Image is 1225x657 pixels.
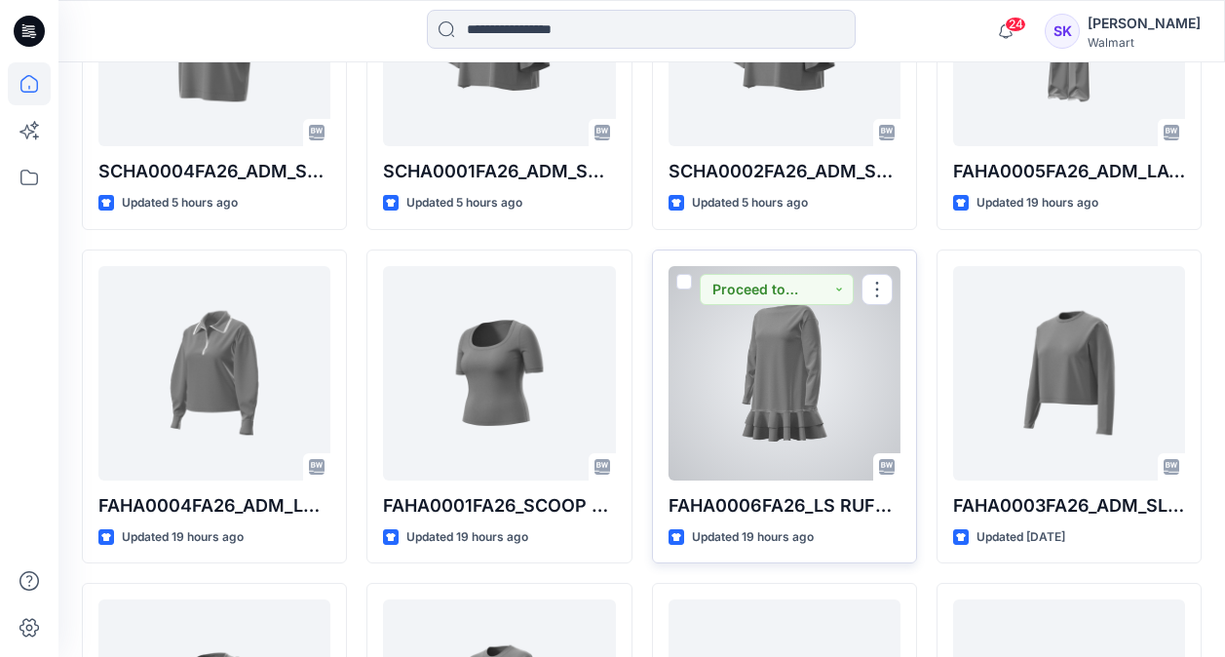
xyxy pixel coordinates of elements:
[122,193,238,213] p: Updated 5 hours ago
[98,266,330,481] a: FAHA0004FA26_ADM_LS LACE MIXY POLO
[98,492,330,520] p: FAHA0004FA26_ADM_LS LACE MIXY POLO
[98,158,330,185] p: SCHA0004FA26_ADM_SS OVERSIZED TEE_190GSM
[383,158,615,185] p: SCHA0001FA26_ADM_SS SWING TEE_140GSM
[953,266,1185,481] a: FAHA0003FA26_ADM_SLEEVE EASY TEE
[1088,35,1201,50] div: Walmart
[669,266,900,481] a: FAHA0006FA26_LS RUFFLE MIXY DRESS
[1005,17,1026,32] span: 24
[692,527,814,548] p: Updated 19 hours ago
[1045,14,1080,49] div: SK
[406,193,522,213] p: Updated 5 hours ago
[692,193,808,213] p: Updated 5 hours ago
[669,492,900,520] p: FAHA0006FA26_LS RUFFLE MIXY DRESS
[976,527,1065,548] p: Updated [DATE]
[406,527,528,548] p: Updated 19 hours ago
[383,266,615,481] a: FAHA0001FA26_SCOOP RINGER TEE
[383,492,615,520] p: FAHA0001FA26_SCOOP RINGER TEE
[669,158,900,185] p: SCHA0002FA26_ADM_SS SWING TEE_190GSM
[1088,12,1201,35] div: [PERSON_NAME]
[953,492,1185,520] p: FAHA0003FA26_ADM_SLEEVE EASY TEE
[976,193,1098,213] p: Updated 19 hours ago
[953,158,1185,185] p: FAHA0005FA26_ADM_LACE TRIMING TRACKPANT
[122,527,244,548] p: Updated 19 hours ago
